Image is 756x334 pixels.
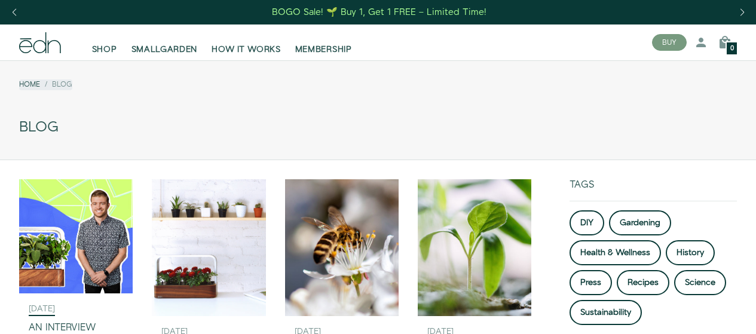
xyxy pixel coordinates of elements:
[29,303,55,316] time: [DATE]
[124,29,205,56] a: SMALLGARDEN
[19,119,59,136] span: BLOG
[272,6,486,19] div: BOGO Sale! 🌱 Buy 1, Get 1 FREE – Limited Time!
[19,79,72,90] nav: breadcrumbs
[131,44,198,56] span: SMALLGARDEN
[609,210,671,235] a: Gardening
[617,270,669,295] a: Recipes
[730,45,734,52] span: 0
[570,270,612,295] a: Press
[288,29,359,56] a: MEMBERSHIP
[666,240,715,265] a: History
[570,300,642,325] a: Sustainability
[204,29,287,56] a: HOW IT WORKS
[85,29,124,56] a: SHOP
[570,210,604,235] a: DIY
[295,44,352,56] span: MEMBERSHIP
[664,298,744,328] iframe: Opens a widget where you can find more information
[652,34,687,51] button: BUY
[212,44,280,56] span: HOW IT WORKS
[92,44,117,56] span: SHOP
[19,79,40,90] a: Home
[570,179,737,200] div: Tags
[570,240,661,265] a: Health & Wellness
[40,79,72,90] li: Blog
[271,3,488,22] a: BOGO Sale! 🌱 Buy 1, Get 1 FREE – Limited Time!
[674,270,726,295] a: Science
